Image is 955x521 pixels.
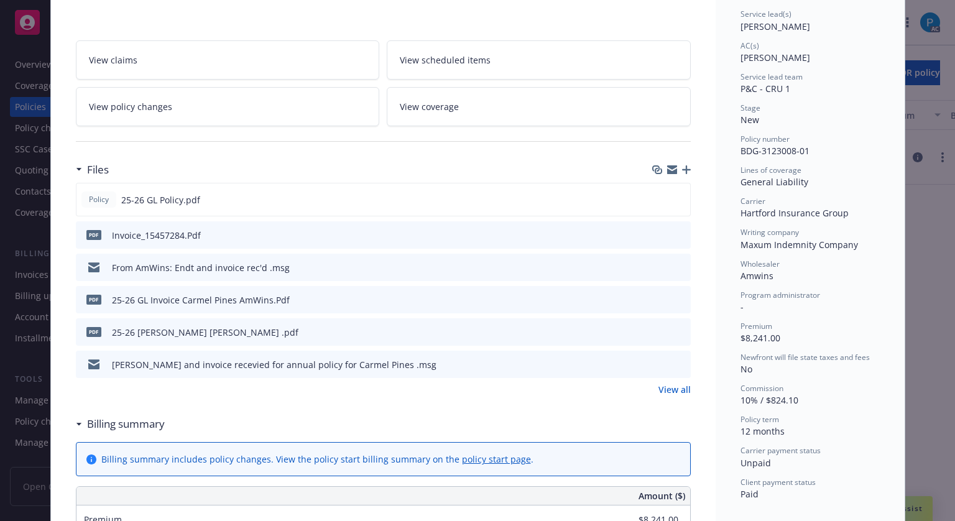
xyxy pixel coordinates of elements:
[740,145,810,157] span: BDG-3123008-01
[658,383,691,396] a: View all
[740,363,752,375] span: No
[654,193,664,206] button: download file
[740,457,771,469] span: Unpaid
[674,193,685,206] button: preview file
[655,261,665,274] button: download file
[76,416,165,432] div: Billing summary
[655,229,665,242] button: download file
[740,165,801,175] span: Lines of coverage
[675,261,686,274] button: preview file
[740,52,810,63] span: [PERSON_NAME]
[740,414,779,425] span: Policy term
[76,40,380,80] a: View claims
[655,293,665,307] button: download file
[400,100,459,113] span: View coverage
[740,425,785,437] span: 12 months
[101,453,533,466] div: Billing summary includes policy changes. View the policy start billing summary on the .
[675,293,686,307] button: preview file
[740,394,798,406] span: 10% / $824.10
[740,445,821,456] span: Carrier payment status
[740,488,759,500] span: Paid
[112,326,298,339] div: 25-26 [PERSON_NAME] [PERSON_NAME] .pdf
[740,301,744,313] span: -
[740,196,765,206] span: Carrier
[639,489,685,502] span: Amount ($)
[89,100,172,113] span: View policy changes
[86,194,111,205] span: Policy
[112,229,201,242] div: Invoice_15457284.Pdf
[740,290,820,300] span: Program administrator
[740,332,780,344] span: $8,241.00
[86,230,101,239] span: Pdf
[740,134,790,144] span: Policy number
[89,53,137,67] span: View claims
[740,83,790,95] span: P&C - CRU 1
[112,293,290,307] div: 25-26 GL Invoice Carmel Pines AmWins.Pdf
[400,53,491,67] span: View scheduled items
[740,21,810,32] span: [PERSON_NAME]
[655,358,665,371] button: download file
[86,327,101,336] span: pdf
[740,71,803,82] span: Service lead team
[740,259,780,269] span: Wholesaler
[675,229,686,242] button: preview file
[740,270,773,282] span: Amwins
[740,227,799,237] span: Writing company
[387,40,691,80] a: View scheduled items
[740,114,759,126] span: New
[740,207,849,219] span: Hartford Insurance Group
[740,383,783,394] span: Commission
[740,40,759,51] span: AC(s)
[740,175,880,188] div: General Liability
[740,239,858,251] span: Maxum Indemnity Company
[112,358,436,371] div: [PERSON_NAME] and invoice recevied for annual policy for Carmel Pines .msg
[112,261,290,274] div: From AmWins: Endt and invoice rec'd .msg
[76,87,380,126] a: View policy changes
[86,295,101,304] span: Pdf
[87,416,165,432] h3: Billing summary
[462,453,531,465] a: policy start page
[675,326,686,339] button: preview file
[121,193,200,206] span: 25-26 GL Policy.pdf
[387,87,691,126] a: View coverage
[740,477,816,487] span: Client payment status
[76,162,109,178] div: Files
[675,358,686,371] button: preview file
[740,352,870,362] span: Newfront will file state taxes and fees
[740,9,791,19] span: Service lead(s)
[655,326,665,339] button: download file
[740,321,772,331] span: Premium
[740,103,760,113] span: Stage
[87,162,109,178] h3: Files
